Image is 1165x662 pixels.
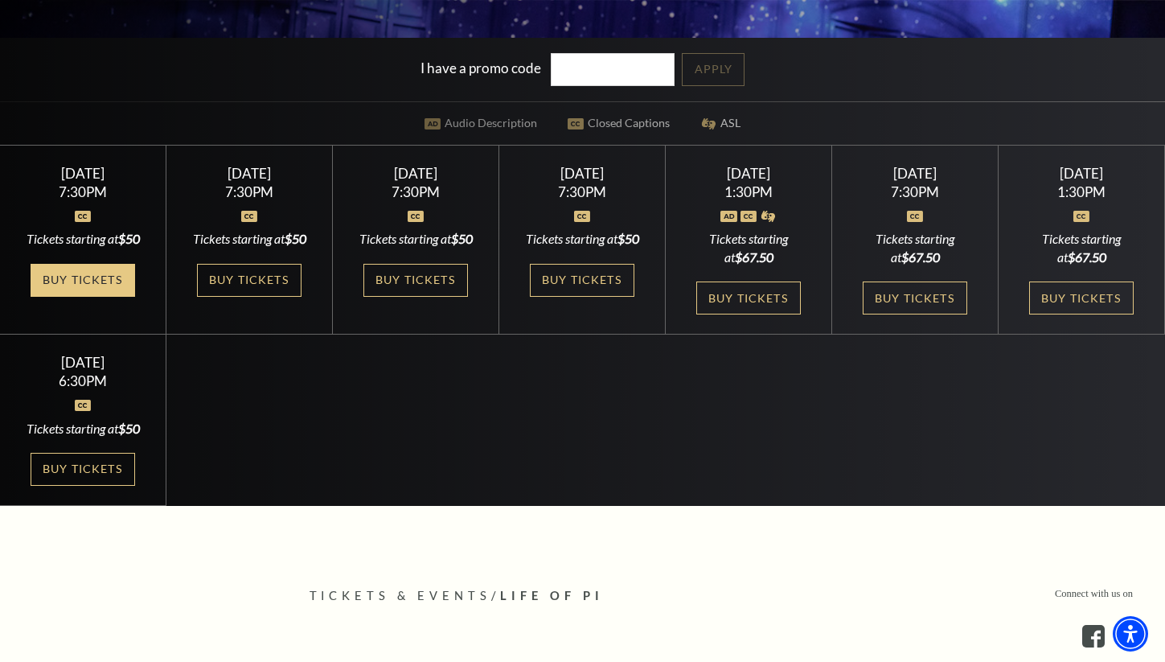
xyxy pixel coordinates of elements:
a: Buy Tickets [363,264,468,297]
div: 1:30PM [685,185,813,199]
div: 1:30PM [1018,185,1146,199]
div: 7:30PM [851,185,979,199]
div: 6:30PM [19,374,147,388]
span: $50 [451,231,473,246]
a: Buy Tickets [1029,282,1134,315]
div: [DATE] [19,165,147,182]
p: / [310,586,856,606]
div: Tickets starting at [186,230,314,248]
div: [DATE] [1018,165,1146,182]
a: facebook - open in a new tab [1082,625,1105,648]
div: [DATE] [685,165,813,182]
label: I have a promo code [420,59,541,76]
div: Tickets starting at [19,420,147,438]
span: $67.50 [901,249,940,265]
div: Tickets starting at [352,230,480,248]
div: Tickets starting at [685,230,813,266]
span: Life of Pi [500,589,604,602]
div: 7:30PM [352,185,480,199]
span: $50 [617,231,639,246]
span: Tickets & Events [310,589,492,602]
a: Buy Tickets [863,282,967,315]
div: [DATE] [19,354,147,371]
div: [DATE] [352,165,480,182]
a: Buy Tickets [530,264,634,297]
p: Connect with us on [1055,586,1133,602]
div: Tickets starting at [1018,230,1146,266]
div: 7:30PM [19,185,147,199]
span: $50 [118,231,140,246]
div: [DATE] [851,165,979,182]
div: Tickets starting at [851,230,979,266]
span: $50 [285,231,306,246]
div: Accessibility Menu [1113,616,1148,652]
a: Buy Tickets [696,282,801,315]
span: $67.50 [735,249,773,265]
span: $67.50 [1068,249,1106,265]
span: $50 [118,421,140,436]
a: Buy Tickets [31,264,135,297]
div: [DATE] [519,165,646,182]
div: Tickets starting at [19,230,147,248]
div: Tickets starting at [519,230,646,248]
a: Buy Tickets [31,453,135,486]
a: Buy Tickets [197,264,302,297]
div: [DATE] [186,165,314,182]
div: 7:30PM [519,185,646,199]
div: 7:30PM [186,185,314,199]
